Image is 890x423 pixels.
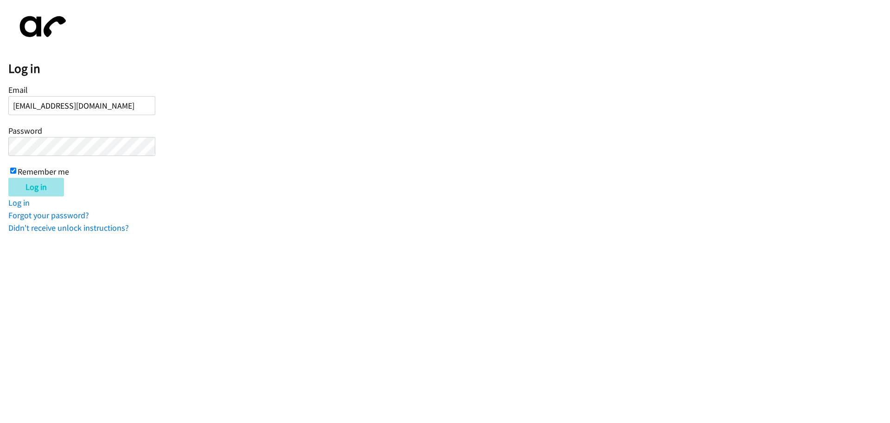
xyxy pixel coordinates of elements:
a: Forgot your password? [8,210,89,221]
input: Log in [8,178,64,196]
label: Password [8,125,42,136]
label: Remember me [18,166,69,177]
label: Email [8,85,28,95]
a: Didn't receive unlock instructions? [8,222,129,233]
img: aphone-8a226864a2ddd6a5e75d1ebefc011f4aa8f32683c2d82f3fb0802fe031f96514.svg [8,8,73,45]
h2: Log in [8,61,890,77]
a: Log in [8,197,30,208]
